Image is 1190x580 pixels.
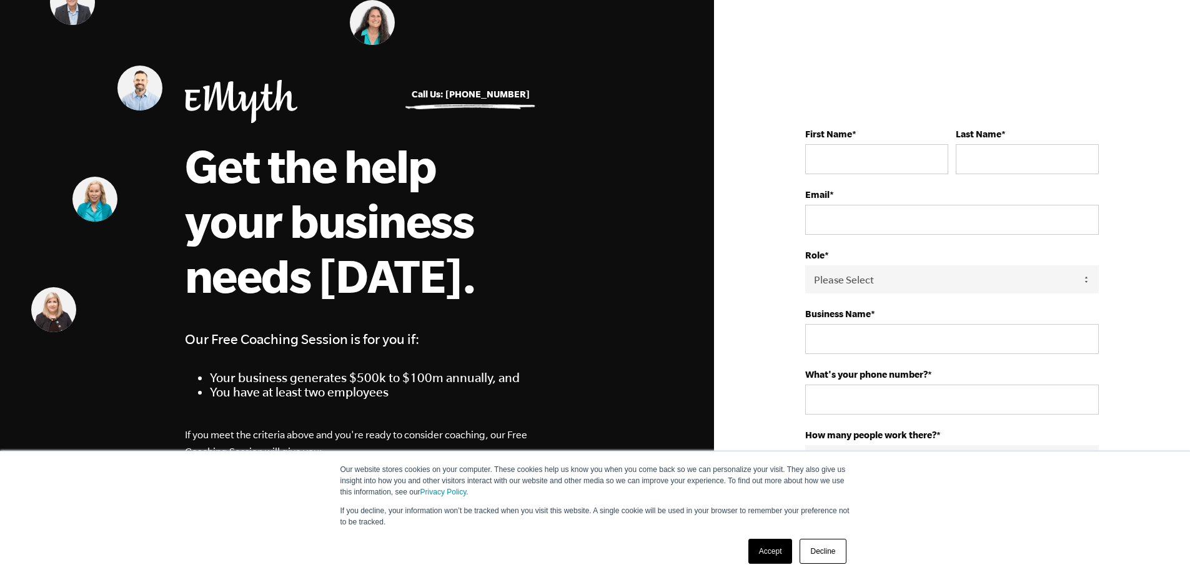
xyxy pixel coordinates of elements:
img: Lynn Goza, EMyth Business Coach [72,177,117,222]
strong: Last Name [956,129,1001,139]
img: Tricia Amara, EMyth Business Coach [31,287,76,332]
li: Your business generates $500k to $100m annually, and [210,370,530,385]
img: EMyth [185,80,297,123]
a: Decline [800,539,846,564]
strong: First Name [805,129,852,139]
strong: Email [805,189,830,200]
strong: Business Name [805,308,871,319]
h1: Get the help your business needs [DATE]. [185,138,528,303]
strong: What's your phone number? [805,369,928,380]
h4: Our Free Coaching Session is for you if: [185,328,530,350]
strong: How many people work there? [805,430,936,440]
li: You have at least two employees [210,385,530,399]
a: Accept [748,539,793,564]
p: If you decline, your information won’t be tracked when you visit this website. A single cookie wi... [340,505,850,528]
p: If you meet the criteria above and you're ready to consider coaching, our Free Coaching Session w... [185,426,530,460]
a: Call Us: [PHONE_NUMBER] [412,89,530,99]
img: Matt Pierce, EMyth Business Coach [117,66,162,111]
a: Privacy Policy [420,488,467,496]
p: Our website stores cookies on your computer. These cookies help us know you when you come back so... [340,464,850,498]
strong: Role [805,250,825,260]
